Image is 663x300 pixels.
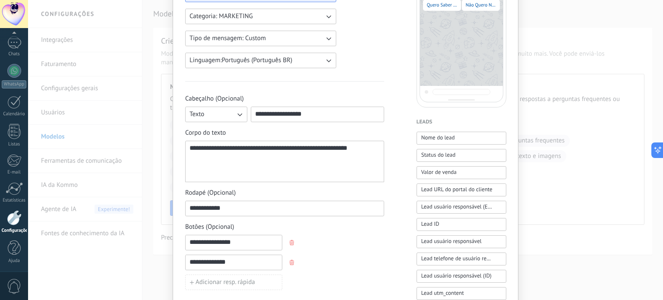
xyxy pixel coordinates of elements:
[185,9,336,24] button: Categoria: MARKETING
[2,198,27,203] div: Estatísticas
[421,151,455,159] span: Status do lead
[196,279,255,285] span: Adicionar resp. rápida
[421,254,493,263] span: Lead telefone de usuário responsável
[417,166,506,179] button: Valor de venda
[185,53,336,68] button: Linguagem:Português (Português BR)
[417,149,506,162] button: Status do lead
[2,258,27,264] div: Ajuda
[417,270,506,283] button: Lead usuário responsável (ID)
[421,202,493,211] span: Lead usuário responsável (Email)
[185,129,384,137] span: Corpo do texto
[189,56,292,65] span: Linguagem: Português (Português BR)
[185,107,247,122] button: Texto
[2,51,27,57] div: Chats
[466,2,496,8] span: Não Quero Nada
[185,275,282,290] button: Adicionar resp. rápida
[417,201,506,214] button: Lead usuário responsável (Email)
[417,235,506,248] button: Lead usuário responsável
[421,272,492,280] span: Lead usuário responsável (ID)
[185,31,336,46] button: Tipo de mensagem: Custom
[417,183,506,196] button: Lead URL do portal do cliente
[427,2,457,8] span: Quero Saber Mais
[417,118,506,126] h4: Leads
[2,80,26,88] div: WhatsApp
[421,168,457,177] span: Valor de venda
[189,12,253,21] span: Categoria: MARKETING
[421,289,464,297] span: Lead utm_content
[2,228,27,234] div: Configurações
[417,287,506,300] button: Lead utm_content
[185,223,384,231] span: Botões (Opcional)
[2,170,27,175] div: E-mail
[2,142,27,147] div: Listas
[421,133,455,142] span: Nome do lead
[189,110,204,119] span: Texto
[2,111,27,117] div: Calendário
[185,189,384,197] span: Rodapé (Opcional)
[421,220,439,228] span: Lead ID
[417,218,506,231] button: Lead ID
[417,253,506,265] button: Lead telefone de usuário responsável
[421,237,482,246] span: Lead usuário responsável
[189,34,266,43] span: Tipo de mensagem: Custom
[417,132,506,145] button: Nome do lead
[185,95,384,103] span: Cabeçalho (Opcional)
[421,185,493,194] span: Lead URL do portal do cliente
